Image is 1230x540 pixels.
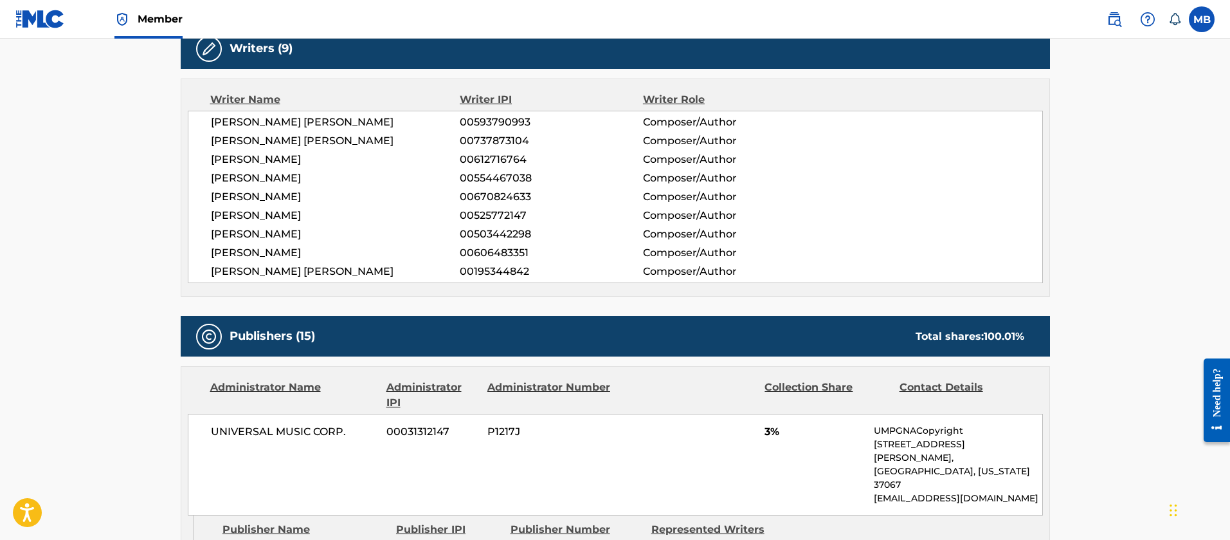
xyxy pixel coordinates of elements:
[460,152,642,167] span: 00612716764
[211,115,460,130] span: [PERSON_NAME] [PERSON_NAME]
[210,380,377,411] div: Administrator Name
[210,92,460,107] div: Writer Name
[386,380,478,411] div: Administrator IPI
[230,41,293,56] h5: Writers (9)
[874,465,1042,492] p: [GEOGRAPHIC_DATA], [US_STATE] 37067
[460,245,642,261] span: 00606483351
[211,171,460,186] span: [PERSON_NAME]
[643,189,809,205] span: Composer/Author
[1135,6,1161,32] div: Help
[1168,13,1181,26] div: Notifications
[201,41,217,57] img: Writers
[460,227,642,242] span: 00503442298
[643,227,809,242] span: Composer/Author
[15,10,65,28] img: MLC Logo
[1194,349,1230,452] iframe: Resource Center
[643,152,809,167] span: Composer/Author
[211,133,460,149] span: [PERSON_NAME] [PERSON_NAME]
[643,115,809,130] span: Composer/Author
[222,522,386,537] div: Publisher Name
[900,380,1024,411] div: Contact Details
[460,264,642,279] span: 00195344842
[396,522,501,537] div: Publisher IPI
[211,264,460,279] span: [PERSON_NAME] [PERSON_NAME]
[1107,12,1122,27] img: search
[511,522,642,537] div: Publisher Number
[874,424,1042,438] p: UMPGNACopyright
[643,92,809,107] div: Writer Role
[1189,6,1215,32] div: User Menu
[211,189,460,205] span: [PERSON_NAME]
[460,115,642,130] span: 00593790993
[643,133,809,149] span: Composer/Author
[764,424,864,440] span: 3%
[874,438,1042,465] p: [STREET_ADDRESS][PERSON_NAME],
[211,152,460,167] span: [PERSON_NAME]
[1101,6,1127,32] a: Public Search
[1166,478,1230,540] iframe: Chat Widget
[201,329,217,344] img: Publishers
[487,424,612,440] span: P1217J
[211,227,460,242] span: [PERSON_NAME]
[643,208,809,223] span: Composer/Author
[114,12,130,27] img: Top Rightsholder
[487,380,612,411] div: Administrator Number
[874,492,1042,505] p: [EMAIL_ADDRESS][DOMAIN_NAME]
[460,92,643,107] div: Writer IPI
[916,329,1024,344] div: Total shares:
[386,424,478,440] span: 00031312147
[460,133,642,149] span: 00737873104
[643,245,809,261] span: Composer/Author
[460,189,642,205] span: 00670824633
[1170,491,1177,530] div: Drag
[211,424,377,440] span: UNIVERSAL MUSIC CORP.
[211,208,460,223] span: [PERSON_NAME]
[460,208,642,223] span: 00525772147
[984,330,1024,342] span: 100.01 %
[138,12,183,26] span: Member
[643,171,809,186] span: Composer/Author
[764,380,889,411] div: Collection Share
[651,522,782,537] div: Represented Writers
[211,245,460,261] span: [PERSON_NAME]
[643,264,809,279] span: Composer/Author
[460,171,642,186] span: 00554467038
[230,329,315,344] h5: Publishers (15)
[1140,12,1155,27] img: help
